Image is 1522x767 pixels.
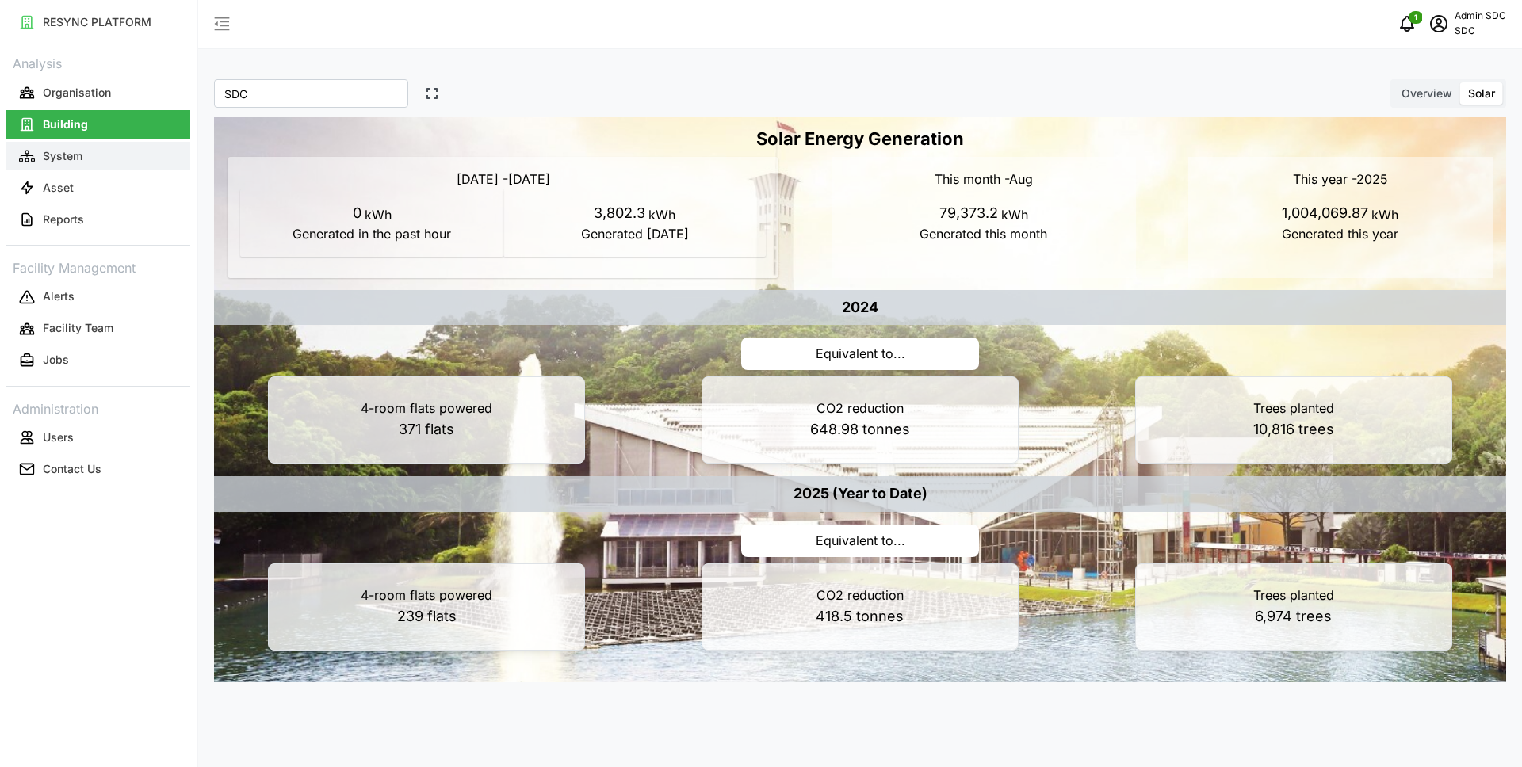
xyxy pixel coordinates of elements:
p: kWh [645,205,675,225]
p: CO2 reduction [816,399,904,418]
p: kWh [361,205,392,225]
p: 6,974 trees [1255,605,1332,628]
p: Building [43,116,88,132]
button: Enter full screen [421,82,443,105]
p: 0 [353,202,361,225]
a: Facility Team [6,313,190,345]
p: 239 flats [397,605,457,628]
p: Users [43,429,74,445]
p: Contact Us [43,461,101,477]
p: Admin SDC [1455,9,1506,24]
button: Building [6,110,190,139]
p: Trees planted [1253,399,1334,418]
p: 648.98 tonnes [810,418,910,441]
span: Overview [1402,86,1452,100]
p: 2024 [842,296,878,319]
p: This year - 2025 [1201,170,1480,189]
span: Solar [1468,86,1495,100]
a: RESYNC PLATFORM [6,6,190,38]
p: 79,373.2 [939,202,998,225]
p: Trees planted [1253,586,1334,605]
button: schedule [1423,8,1455,40]
p: Analysis [6,51,190,74]
p: System [43,148,82,164]
p: SDC [1455,24,1506,39]
button: Facility Team [6,315,190,343]
p: Equivalent to... [741,338,979,370]
a: Organisation [6,77,190,109]
p: 418.5 tonnes [816,605,904,628]
button: Reports [6,205,190,234]
p: 4-room flats powered [361,399,492,418]
p: 10,816 trees [1253,418,1334,441]
a: System [6,140,190,172]
a: Asset [6,172,190,204]
button: notifications [1391,8,1423,40]
p: Organisation [43,85,111,101]
button: System [6,142,190,170]
button: Contact Us [6,455,190,483]
p: Generated [DATE] [516,224,754,244]
h3: Solar Energy Generation [214,117,1506,151]
p: Reports [43,212,84,227]
p: 2025 (Year to Date) [794,483,927,506]
a: Building [6,109,190,140]
p: Jobs [43,352,69,368]
input: Select location [214,79,408,108]
a: Reports [6,204,190,235]
p: kWh [1368,205,1398,225]
p: CO2 reduction [816,586,904,605]
button: Organisation [6,78,190,107]
p: Equivalent to... [741,525,979,557]
a: Contact Us [6,453,190,485]
p: 4-room flats powered [361,586,492,605]
button: Alerts [6,283,190,311]
p: [DATE] - [DATE] [240,170,766,189]
span: 1 [1414,12,1417,23]
button: RESYNC PLATFORM [6,8,190,36]
p: This month - Aug [844,170,1123,189]
p: RESYNC PLATFORM [43,14,151,30]
p: Administration [6,396,190,419]
p: kWh [998,205,1028,225]
p: Generated in the past hour [253,224,491,244]
p: 3,802.3 [594,202,645,225]
p: 371 flats [399,418,454,441]
p: 1,004,069.87 [1282,202,1368,225]
p: Alerts [43,288,75,304]
p: Facility Team [43,320,113,336]
a: Alerts [6,281,190,313]
p: Generated this year [1214,224,1467,244]
p: Asset [43,180,74,196]
button: Asset [6,174,190,202]
p: Facility Management [6,255,190,278]
a: Users [6,422,190,453]
a: Jobs [6,345,190,376]
button: Jobs [6,346,190,375]
button: Users [6,423,190,452]
p: Generated this month [857,224,1111,244]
